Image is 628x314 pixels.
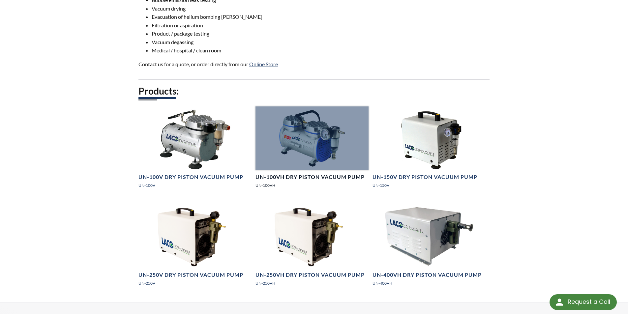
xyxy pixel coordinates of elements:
[152,38,346,46] li: Vacuum degassing
[255,204,369,292] a: UN-250VH Dry Piston Vacuum Pump imageUN-250VH Dry Piston Vacuum PumpUN-250VH
[550,294,617,310] div: Request a Call
[249,61,278,67] a: Online Store
[255,280,369,286] p: UN-250VH
[138,271,243,278] h4: UN-250V Dry Piston Vacuum Pump
[255,182,369,188] p: UN-100VH
[152,13,346,21] li: Evacuation of helium bombing [PERSON_NAME]
[152,46,346,55] li: Medical / hospital / clean room
[373,106,486,194] a: UN-150V Dry Piston Vacuum Pump imageUN-150V Dry Piston Vacuum PumpUN-150V
[138,182,252,188] p: UN-100V
[373,280,486,286] p: UN-400VH
[152,21,346,30] li: Filtration or aspiration
[152,29,346,38] li: Product / package testing
[138,174,243,181] h4: UN-100V Dry Piston Vacuum Pump
[255,271,365,278] h4: UN-250VH Dry Piston Vacuum Pump
[138,106,252,194] a: UN-100V Dry Piston Vacuum Pump imageUN-100V Dry Piston Vacuum PumpUN-100V
[373,182,486,188] p: UN-150V
[554,297,565,307] img: round button
[255,174,365,181] h4: UN-100VH Dry Piston Vacuum Pump
[373,204,486,292] a: UN-400VH Dry Piston Vacuum Pump imageUN-400VH Dry Piston Vacuum PumpUN-400VH
[138,280,252,286] p: UN-250V
[138,204,252,292] a: UN-250V Dry Piston Vacuum Pump imageUN-250V Dry Piston Vacuum PumpUN-250V
[152,4,346,13] li: Vacuum drying
[138,60,346,69] p: Contact us for a quote, or order directly from our
[138,85,490,97] h2: Products:
[568,294,610,309] div: Request a Call
[373,271,482,278] h4: UN-400VH Dry Piston Vacuum Pump
[373,174,477,181] h4: UN-150V Dry Piston Vacuum Pump
[255,106,369,194] a: UN-100VH Dry Piston Vacuum Pump imageUN-100VH Dry Piston Vacuum PumpUN-100VH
